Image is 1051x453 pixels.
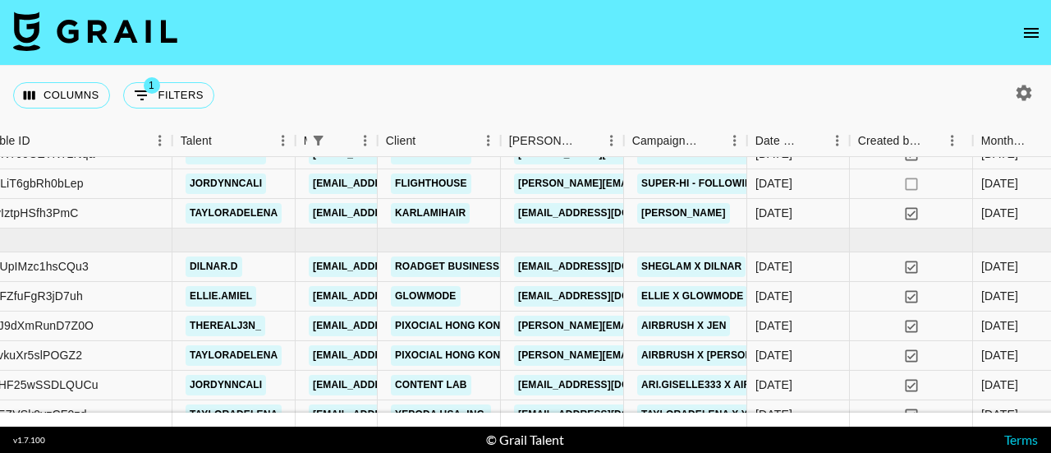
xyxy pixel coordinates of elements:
[981,377,1018,393] div: Aug '25
[514,375,698,395] a: [EMAIL_ADDRESS][DOMAIN_NAME]
[514,173,866,194] a: [PERSON_NAME][EMAIL_ADDRESS][PERSON_NAME][DOMAIN_NAME]
[637,203,730,224] a: [PERSON_NAME]
[755,175,792,192] div: 21/07/2025
[632,125,700,157] div: Campaign (Type)
[514,286,698,307] a: [EMAIL_ADDRESS][DOMAIN_NAME]
[922,129,945,152] button: Sort
[391,375,471,395] a: Content Lab
[309,257,493,277] a: [EMAIL_ADDRESS][DOMAIN_NAME]
[850,125,973,157] div: Created by Grail Team
[981,146,1018,162] div: Jul '25
[391,316,555,336] a: Pixocial Hong Kong Limited
[981,205,1018,221] div: Jul '25
[981,347,1018,363] div: Aug '25
[599,128,624,153] button: Menu
[755,288,792,304] div: 08/08/2025
[378,125,501,157] div: Client
[186,316,265,336] a: therealj3n_
[755,146,792,162] div: 29/07/2025
[212,129,235,152] button: Sort
[30,129,53,152] button: Sort
[386,125,416,157] div: Client
[509,125,576,157] div: [PERSON_NAME]
[514,316,866,336] a: [PERSON_NAME][EMAIL_ADDRESS][PERSON_NAME][DOMAIN_NAME]
[296,125,378,157] div: Manager
[304,125,307,157] div: Manager
[981,406,1018,423] div: Aug '25
[940,128,965,153] button: Menu
[755,125,802,157] div: Date Created
[391,203,470,224] a: Karlamihair
[144,77,160,94] span: 1
[637,173,811,194] a: Super-HI - Following The Sun
[309,345,493,366] a: [EMAIL_ADDRESS][DOMAIN_NAME]
[186,257,242,277] a: dilnar.d
[514,345,866,366] a: [PERSON_NAME][EMAIL_ADDRESS][PERSON_NAME][DOMAIN_NAME]
[514,257,698,277] a: [EMAIL_ADDRESS][DOMAIN_NAME]
[13,435,45,446] div: v 1.7.100
[309,203,493,224] a: [EMAIL_ADDRESS][DOMAIN_NAME]
[514,203,698,224] a: [EMAIL_ADDRESS][DOMAIN_NAME]
[123,82,214,109] button: Show filters
[486,432,564,448] div: © Grail Talent
[755,377,792,393] div: 27/08/2025
[755,205,792,221] div: 28/07/2025
[1015,16,1048,49] button: open drawer
[271,128,296,153] button: Menu
[172,125,296,157] div: Talent
[755,406,792,423] div: 27/08/2025
[307,129,330,152] button: Show filters
[186,345,282,366] a: tayloradelena
[309,316,493,336] a: [EMAIL_ADDRESS][DOMAIN_NAME]
[353,128,378,153] button: Menu
[391,404,491,425] a: Yepoda USA, Inc.
[391,173,471,194] a: Flighthouse
[186,203,282,224] a: tayloradelena
[391,286,461,307] a: GLOWMODE
[13,82,110,109] button: Select columns
[514,404,698,425] a: [EMAIL_ADDRESS][DOMAIN_NAME]
[186,173,266,194] a: jordynncali
[309,286,493,307] a: [EMAIL_ADDRESS][DOMAIN_NAME]
[637,316,730,336] a: Airbrush x Jen
[637,345,795,366] a: AirBrush x [PERSON_NAME]
[391,144,471,164] a: Content Lab
[981,175,1018,192] div: Jul '25
[747,125,850,157] div: Date Created
[858,125,922,157] div: Created by Grail Team
[181,125,212,157] div: Talent
[309,173,493,194] a: [EMAIL_ADDRESS][DOMAIN_NAME]
[186,404,282,425] a: tayloradelena
[825,128,850,153] button: Menu
[755,317,792,334] div: 15/08/2025
[637,144,752,164] a: Jordyn x airbrush
[309,375,493,395] a: [EMAIL_ADDRESS][DOMAIN_NAME]
[13,12,177,51] img: Grail Talent
[1028,129,1051,152] button: Sort
[307,129,330,152] div: 1 active filter
[624,125,747,157] div: Campaign (Type)
[723,128,747,153] button: Menu
[981,317,1018,334] div: Aug '25
[981,288,1018,304] div: Aug '25
[1004,432,1038,447] a: Terms
[637,257,746,277] a: Sheglam x Dilnar
[186,144,266,164] a: jordynncali
[637,375,862,395] a: ari.giselle333 x Airbrush TT Campaign
[637,286,747,307] a: ellie x glowmode
[186,375,266,395] a: jordynncali
[148,128,172,153] button: Menu
[637,404,805,425] a: Tayloradelena x Yepoda 1|3
[186,286,256,307] a: ellie.amiel
[415,129,438,152] button: Sort
[391,257,592,277] a: Roadget Business [DOMAIN_NAME].
[802,129,825,152] button: Sort
[981,258,1018,275] div: Aug '25
[391,345,555,366] a: Pixocial Hong Kong Limited
[330,129,353,152] button: Sort
[576,129,599,152] button: Sort
[981,125,1028,157] div: Month Due
[755,258,792,275] div: 12/07/2025
[501,125,624,157] div: Booker
[476,128,501,153] button: Menu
